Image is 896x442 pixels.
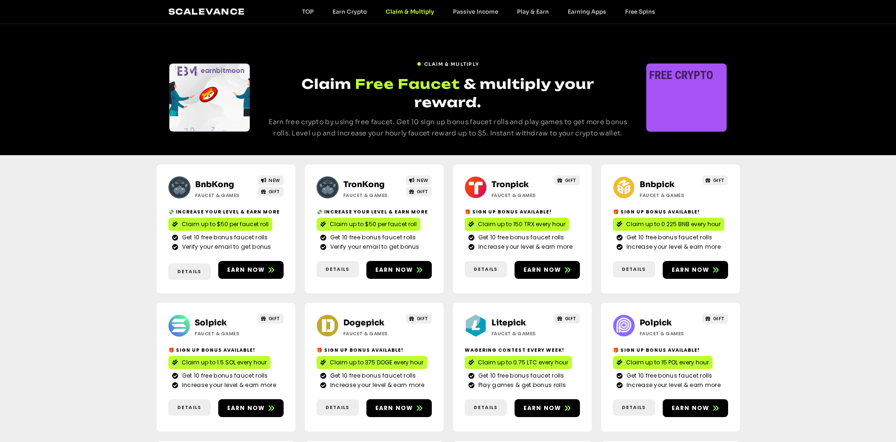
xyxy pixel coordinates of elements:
[465,399,507,416] a: Details
[406,187,432,197] a: GIFT
[646,63,727,132] div: Slides
[554,314,580,324] a: GIFT
[269,315,280,322] span: GIFT
[195,180,234,189] a: BnbKong
[328,243,420,251] span: Verify your email to get bonus
[328,233,416,242] span: Get 10 free bonus faucet rolls
[492,318,526,328] a: Litepick
[616,8,665,15] a: Free Spins
[478,358,568,367] span: Claim up to 0.75 LTC every hour
[478,220,565,229] span: Claim up to 150 TRX every hour
[325,404,349,411] span: Details
[317,218,420,231] a: Claim up to $50 per faucet roll
[613,218,724,231] a: Claim up to 0.225 BNB every hour
[465,218,569,231] a: Claim up to 150 TRX every hour
[323,8,376,15] a: Earn Crypto
[663,261,728,279] a: Earn now
[168,7,246,16] a: Scalevance
[622,404,646,411] span: Details
[195,318,227,328] a: Solpick
[663,399,728,417] a: Earn now
[492,192,550,199] h2: Faucet & Games
[406,314,432,324] a: GIFT
[343,180,385,189] a: TronKong
[565,315,577,322] span: GIFT
[624,371,713,380] span: Get 10 free bonus faucet rolls
[702,175,728,185] a: GIFT
[355,75,460,93] span: Free Faucet
[269,188,280,195] span: GIFT
[713,315,725,322] span: GIFT
[417,57,480,68] a: Claim & Multiply
[180,233,268,242] span: Get 10 free bonus faucet rolls
[317,261,359,277] a: Details
[476,233,564,242] span: Get 10 free bonus faucet rolls
[613,356,713,369] a: Claim up to 15 POL every hour
[507,8,558,15] a: Play & Earn
[613,261,655,277] a: Details
[180,243,271,251] span: Verify your email to get bonus
[293,8,323,15] a: TOP
[375,404,413,412] span: Earn now
[168,347,284,354] h2: 🎁 Sign Up Bonus Available!
[558,8,616,15] a: Earning Apps
[465,208,580,215] h2: 🎁 Sign Up Bonus Available!
[613,399,655,416] a: Details
[317,356,427,369] a: Claim up to 375 DOGE every hour
[476,371,564,380] span: Get 10 free bonus faucet rolls
[624,381,721,389] span: Increase your level & earn more
[168,218,272,231] a: Claim up to $50 per faucet roll
[343,192,402,199] h2: Faucet & Games
[414,76,594,110] span: & multiply your reward.
[640,180,674,189] a: Bnbpick
[177,404,201,411] span: Details
[476,381,566,389] span: Play games & get bonus rolls
[180,381,276,389] span: Increase your level & earn more
[168,208,284,215] h2: 💸 Increase your level & earn more
[375,266,413,274] span: Earn now
[465,347,580,354] h2: Wagering contest every week!
[343,330,402,337] h2: Faucet & Games
[515,261,580,279] a: Earn now
[406,175,432,185] a: NEW
[622,266,646,273] span: Details
[444,8,507,15] a: Passive Income
[328,371,416,380] span: Get 10 free bonus faucet rolls
[195,192,254,199] h2: Faucet & Games
[640,192,698,199] h2: Faucet & Games
[523,266,562,274] span: Earn now
[613,208,728,215] h2: 🎁 Sign Up Bonus Available!
[492,180,529,189] a: Tronpick
[626,220,721,229] span: Claim up to 0.225 BNB every hour
[640,318,672,328] a: Polpick
[168,263,211,280] a: Details
[424,61,480,68] span: Claim & Multiply
[417,315,428,322] span: GIFT
[317,399,359,416] a: Details
[169,63,250,132] div: Slides
[474,404,498,411] span: Details
[624,243,721,251] span: Increase your level & earn more
[195,330,254,337] h2: Faucet & Games
[465,261,507,277] a: Details
[168,399,211,416] a: Details
[330,220,417,229] span: Claim up to $50 per faucet roll
[182,358,267,367] span: Claim up to 1.5 SOL every hour
[258,314,284,324] a: GIFT
[325,266,349,273] span: Details
[626,358,709,367] span: Claim up to 15 POL every hour
[376,8,444,15] a: Claim & Multiply
[417,177,428,184] span: NEW
[227,266,265,274] span: Earn now
[267,117,629,139] p: Earn free crypto by using free faucet. Get 10 sign up bonus faucet rolls and play games to get mo...
[515,399,580,417] a: Earn now
[672,266,710,274] span: Earn now
[168,356,270,369] a: Claim up to 1.5 SOL every hour
[417,188,428,195] span: GIFT
[366,399,432,417] a: Earn now
[343,318,384,328] a: Dogepick
[301,76,351,92] span: Claim
[330,358,423,367] span: Claim up to 375 DOGE every hour
[317,208,432,215] h2: 💸 Increase your level & earn more
[182,220,269,229] span: Claim up to $50 per faucet roll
